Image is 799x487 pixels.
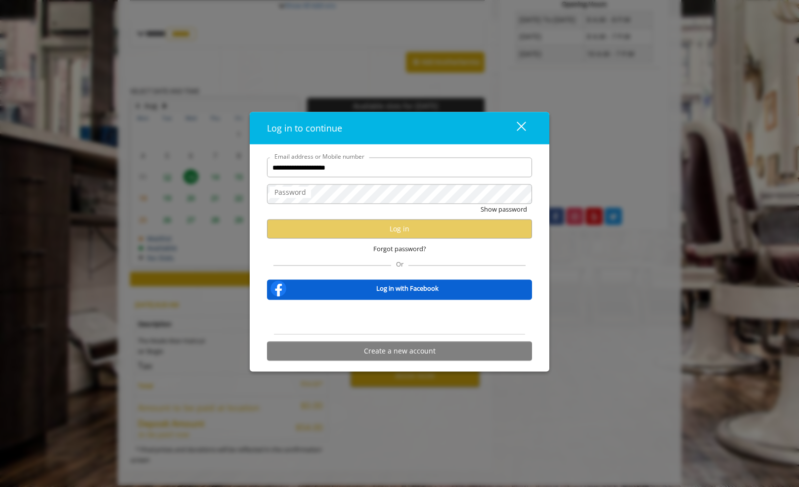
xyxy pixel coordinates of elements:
button: Show password [481,204,527,215]
button: close dialog [498,118,532,138]
label: Email address or Mobile number [269,152,369,161]
button: Create a new account [267,341,532,360]
div: close dialog [505,121,525,135]
iframe: Sign in with Google Button [349,306,450,328]
label: Password [269,187,311,198]
span: Log in to continue [267,122,342,134]
div: Sign in with Google. Opens in new tab [354,306,445,328]
button: Log in [267,219,532,238]
span: Or [391,259,408,268]
span: Forgot password? [373,244,426,254]
input: Password [267,184,532,204]
b: Log in with Facebook [376,283,439,294]
input: Email address or Mobile number [267,158,532,177]
img: facebook-logo [268,278,288,298]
